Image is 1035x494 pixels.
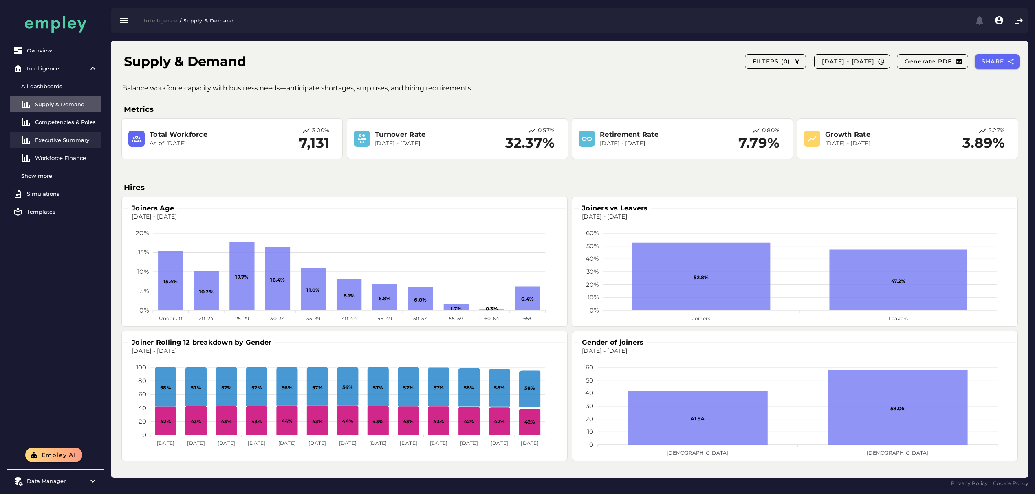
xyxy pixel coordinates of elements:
[369,440,387,446] tspan: [DATE]
[904,58,952,65] span: Generate PDF
[150,140,253,148] p: As of [DATE]
[139,306,149,314] tspan: 0%
[413,315,428,321] tspan: 50-54
[586,281,599,289] tspan: 20%
[142,431,146,439] tspan: 0
[124,52,246,71] h1: Supply & Demand
[586,376,594,384] tspan: 50
[814,54,890,69] button: [DATE] - [DATE]
[27,65,84,72] div: Intelligence
[600,130,704,139] h3: Retirement Rate
[339,440,357,446] tspan: [DATE]
[897,54,968,69] button: Generate PDF
[27,208,98,215] div: Templates
[157,440,175,446] tspan: [DATE]
[491,440,509,446] tspan: [DATE]
[10,96,101,112] a: Supply & Demand
[136,229,149,237] tspan: 20%
[889,315,908,321] tspan: Leavers
[138,404,147,412] tspan: 40
[270,315,285,321] tspan: 30-34
[178,15,239,26] button: / Supply & Demand
[35,137,98,143] div: Executive Summary
[762,127,780,135] p: 0.80%
[139,391,147,398] tspan: 60
[25,448,82,462] button: Empley AI
[306,315,320,321] tspan: 35-39
[589,441,593,448] tspan: 0
[138,377,147,385] tspan: 80
[667,450,729,456] tspan: [DEMOGRAPHIC_DATA]
[981,58,1004,65] span: SHARE
[523,315,532,321] tspan: 65+
[27,190,98,197] div: Simulations
[962,135,1005,151] h2: 3.89%
[218,440,236,446] tspan: [DATE]
[377,315,392,321] tspan: 45-49
[199,315,214,321] tspan: 20-24
[150,130,253,139] h3: Total Workforce
[449,315,463,321] tspan: 55-59
[375,140,479,148] p: [DATE] - [DATE]
[585,389,594,397] tspan: 40
[825,130,929,139] h3: Growth Rate
[588,294,599,302] tspan: 10%
[400,440,418,446] tspan: [DATE]
[124,104,1015,115] h3: Metrics
[35,101,98,107] div: Supply & Demand
[738,135,780,151] h2: 7.79%
[187,440,205,446] tspan: [DATE]
[586,229,599,237] tspan: 60%
[308,440,326,446] tspan: [DATE]
[124,182,1015,193] h3: Hires
[586,402,594,410] tspan: 30
[10,78,101,94] a: All dashboards
[248,440,266,446] tspan: [DATE]
[312,127,329,135] p: 3.00%
[128,203,177,213] h3: Joiners Age
[867,450,929,456] tspan: [DEMOGRAPHIC_DATA]
[586,255,599,263] tspan: 40%
[752,58,790,65] span: FILTERS (0)
[10,114,101,130] a: Competencies & Roles
[505,135,555,151] h2: 32.37%
[586,415,594,423] tspan: 20
[587,428,594,436] tspan: 10
[951,479,988,487] a: Privacy Policy
[159,315,183,321] tspan: Under 20
[538,127,555,135] p: 0.57%
[586,268,599,275] tspan: 30%
[586,242,599,250] tspan: 50%
[484,315,499,321] tspan: 60-64
[821,58,874,65] span: [DATE] - [DATE]
[136,363,147,371] tspan: 100
[10,132,101,148] a: Executive Summary
[299,135,329,151] h2: 7,131
[375,130,479,139] h3: Turnover Rate
[745,54,806,69] button: FILTERS (0)
[21,173,98,179] div: Show more
[825,140,929,148] p: [DATE] - [DATE]
[27,478,84,484] div: Data Manager
[41,451,76,459] span: Empley AI
[140,287,149,295] tspan: 5%
[138,249,149,256] tspan: 15%
[139,15,178,26] button: Intelligence
[27,47,98,54] div: Overview
[35,119,98,125] div: Competencies & Roles
[975,54,1020,69] button: SHARE
[10,186,101,202] a: Simulations
[993,479,1028,487] a: Cookie Policy
[590,306,599,314] tspan: 0%
[21,83,98,90] div: All dashboards
[122,83,1030,93] p: Balance workforce capacity with business needs—anticipate shortages, surpluses, and hiring requir...
[35,155,98,161] div: Workforce Finance
[10,42,101,59] a: Overview
[579,203,651,213] h3: Joiners vs Leavers
[989,127,1005,135] p: 5.27%
[139,417,147,425] tspan: 20
[460,440,478,446] tspan: [DATE]
[143,17,178,24] span: Intelligence
[179,17,234,24] span: / Supply & Demand
[430,440,448,446] tspan: [DATE]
